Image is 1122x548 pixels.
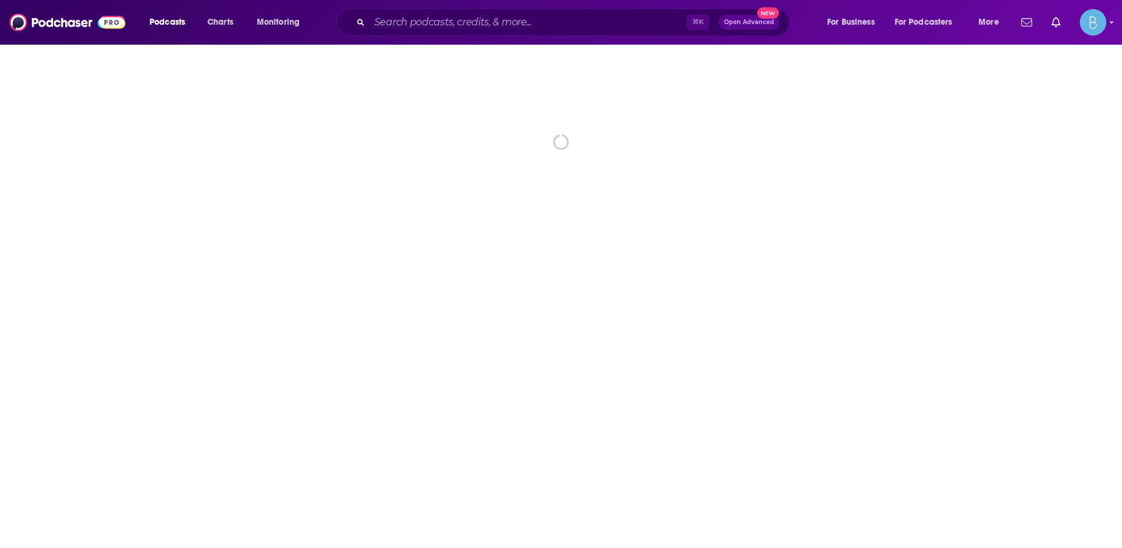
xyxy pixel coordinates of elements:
[1080,9,1106,36] img: User Profile
[887,13,970,32] button: open menu
[257,14,300,31] span: Monitoring
[207,14,233,31] span: Charts
[1047,12,1065,33] a: Show notifications dropdown
[1080,9,1106,36] button: Show profile menu
[970,13,1014,32] button: open menu
[724,19,774,25] span: Open Advanced
[719,15,780,30] button: Open AdvancedNew
[370,13,687,32] input: Search podcasts, credits, & more...
[150,14,185,31] span: Podcasts
[819,13,890,32] button: open menu
[1016,12,1037,33] a: Show notifications dropdown
[248,13,315,32] button: open menu
[10,11,125,34] img: Podchaser - Follow, Share and Rate Podcasts
[687,14,709,30] span: ⌘ K
[827,14,875,31] span: For Business
[141,13,201,32] button: open menu
[1080,9,1106,36] span: Logged in as BLASTmedia
[757,7,779,19] span: New
[200,13,241,32] a: Charts
[979,14,999,31] span: More
[895,14,953,31] span: For Podcasters
[348,8,801,36] div: Search podcasts, credits, & more...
